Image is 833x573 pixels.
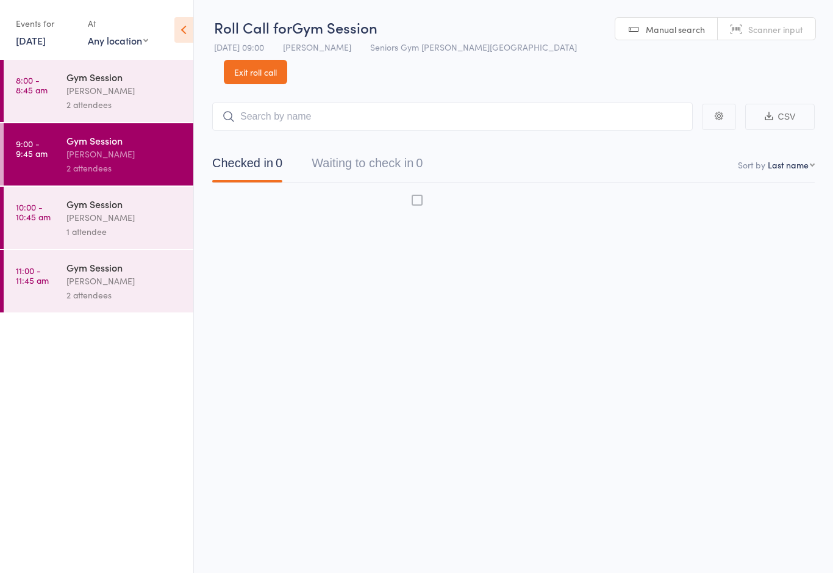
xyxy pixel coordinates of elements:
[66,134,183,147] div: Gym Session
[370,41,577,53] span: Seniors Gym [PERSON_NAME][GEOGRAPHIC_DATA]
[4,60,193,122] a: 8:00 -8:45 amGym Session[PERSON_NAME]2 attendees
[214,17,292,37] span: Roll Call for
[66,161,183,175] div: 2 attendees
[745,104,815,130] button: CSV
[4,123,193,186] a: 9:00 -9:45 amGym Session[PERSON_NAME]2 attendees
[16,202,51,222] time: 10:00 - 10:45 am
[276,156,282,170] div: 0
[66,84,183,98] div: [PERSON_NAME]
[66,147,183,161] div: [PERSON_NAME]
[224,60,287,84] a: Exit roll call
[66,197,183,211] div: Gym Session
[748,23,803,35] span: Scanner input
[16,34,46,47] a: [DATE]
[738,159,765,171] label: Sort by
[646,23,705,35] span: Manual search
[16,75,48,95] time: 8:00 - 8:45 am
[88,13,148,34] div: At
[212,103,693,131] input: Search by name
[88,34,148,47] div: Any location
[66,211,183,225] div: [PERSON_NAME]
[66,225,183,239] div: 1 attendee
[66,70,183,84] div: Gym Session
[214,41,264,53] span: [DATE] 09:00
[4,187,193,249] a: 10:00 -10:45 amGym Session[PERSON_NAME]1 attendee
[283,41,351,53] span: [PERSON_NAME]
[4,250,193,312] a: 11:00 -11:45 amGym Session[PERSON_NAME]2 attendees
[292,17,377,37] span: Gym Session
[16,13,76,34] div: Events for
[312,150,423,182] button: Waiting to check in0
[16,265,49,285] time: 11:00 - 11:45 am
[66,288,183,302] div: 2 attendees
[66,274,183,288] div: [PERSON_NAME]
[16,139,48,158] time: 9:00 - 9:45 am
[416,156,423,170] div: 0
[66,98,183,112] div: 2 attendees
[768,159,809,171] div: Last name
[212,150,282,182] button: Checked in0
[66,261,183,274] div: Gym Session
